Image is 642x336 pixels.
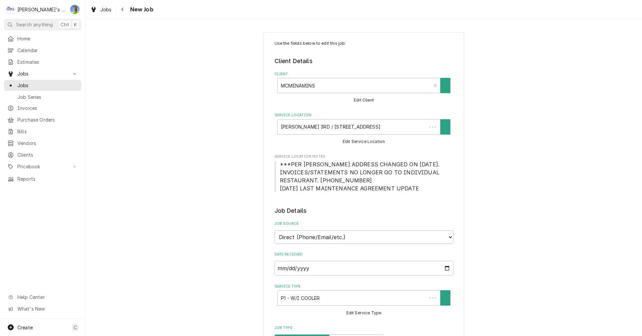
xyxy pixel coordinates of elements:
label: Job Type [275,325,453,331]
span: Pricebook [17,163,68,170]
a: Reports [4,173,81,184]
div: Service Type [275,284,453,317]
a: Go to Help Center [4,292,81,303]
a: Home [4,33,81,44]
div: Service Location [275,113,453,146]
a: Clients [4,149,81,160]
div: [PERSON_NAME]'s Refrigeration [17,6,67,13]
button: Create New Location [440,119,450,135]
div: Job Source [275,221,453,243]
button: Edit Client [353,96,375,105]
span: Invoices [17,105,78,112]
span: ***PER [PERSON_NAME] ADDRESS CHANGED ON [DATE]. INVOICES/STATEMENTS NO LONGER GO TO INDIVIDUAL RE... [280,161,441,192]
div: C [6,5,15,14]
span: K [74,21,77,28]
span: Search anything [16,21,53,28]
div: Greg Austin's Avatar [70,5,80,14]
span: Bills [17,128,78,135]
span: New Job [128,5,153,14]
label: Date Received [275,252,453,257]
span: Jobs [17,70,68,77]
span: Clients [17,151,78,158]
a: Go to Jobs [4,68,81,79]
span: Calendar [17,47,78,54]
legend: Job Details [275,206,453,215]
label: Client [275,71,453,77]
a: Estimates [4,56,81,67]
div: Clay's Refrigeration's Avatar [6,5,15,14]
label: Job Source [275,221,453,226]
a: Calendar [4,45,81,56]
input: yyyy-mm-dd [275,261,453,276]
legend: Client Details [275,57,453,65]
div: Client [275,71,453,105]
span: Create [17,325,33,330]
a: Jobs [4,80,81,91]
span: Estimates [17,58,78,65]
button: Create New Client [440,78,450,93]
span: Jobs [100,6,112,13]
a: Vendors [4,138,81,149]
button: Create New Service [440,290,450,306]
span: Purchase Orders [17,116,78,123]
div: Service Location Notes [275,154,453,192]
span: Vendors [17,140,78,147]
label: Service Location [275,113,453,118]
span: Reports [17,175,78,182]
button: Search anythingCtrlK [4,19,81,30]
span: What's New [17,305,77,312]
button: Edit Service Location [342,138,386,146]
span: Service Location Notes [275,154,453,159]
span: Service Location Notes [275,160,453,192]
a: Go to What's New [4,303,81,314]
a: Invoices [4,103,81,114]
span: C [74,324,77,331]
a: Job Series [4,92,81,103]
div: GA [70,5,80,14]
span: Help Center [17,294,77,301]
a: Go to Pricebook [4,161,81,172]
div: Date Received [275,252,453,276]
span: Ctrl [61,21,69,28]
label: Service Type [275,284,453,289]
span: Home [17,35,78,42]
a: Jobs [88,4,114,15]
span: Jobs [17,82,78,89]
a: Purchase Orders [4,114,81,125]
button: Edit Service Type [345,309,383,317]
p: Use the fields below to edit this job: [275,40,453,46]
a: Bills [4,126,81,137]
span: Job Series [17,94,78,101]
button: Navigate back [117,4,128,15]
